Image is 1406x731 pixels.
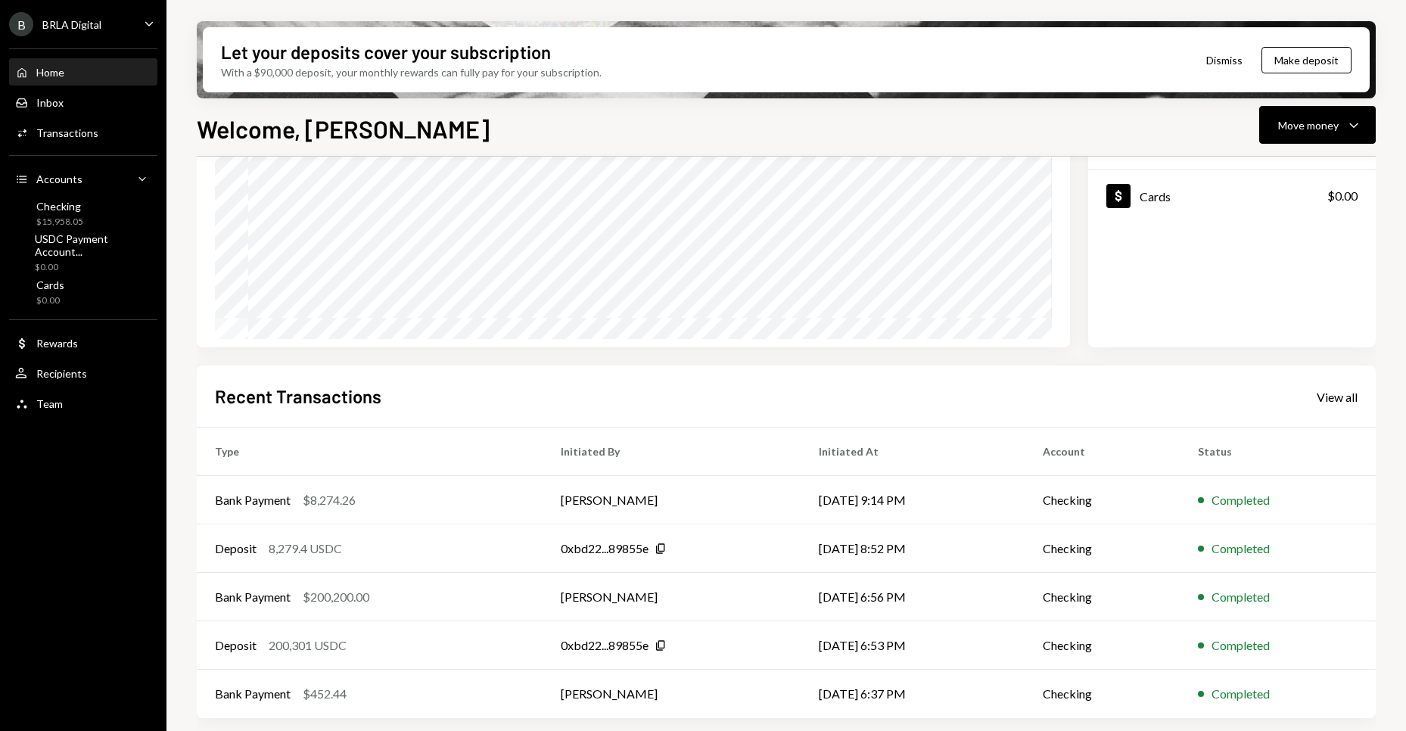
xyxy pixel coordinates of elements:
[1025,476,1180,524] td: Checking
[1025,524,1180,573] td: Checking
[1025,428,1180,476] th: Account
[9,119,157,146] a: Transactions
[561,636,649,655] div: 0xbd22...89855e
[801,524,1025,573] td: [DATE] 8:52 PM
[269,540,342,558] div: 8,279.4 USDC
[197,114,490,144] h1: Welcome, [PERSON_NAME]
[9,165,157,192] a: Accounts
[1212,540,1270,558] div: Completed
[543,670,801,718] td: [PERSON_NAME]
[36,126,98,139] div: Transactions
[303,685,347,703] div: $452.44
[1212,685,1270,703] div: Completed
[9,235,157,271] a: USDC Payment Account...$0.00
[215,491,291,509] div: Bank Payment
[543,476,801,524] td: [PERSON_NAME]
[197,428,543,476] th: Type
[1187,42,1261,78] button: Dismiss
[801,670,1025,718] td: [DATE] 6:37 PM
[1212,636,1270,655] div: Completed
[36,66,64,79] div: Home
[1025,670,1180,718] td: Checking
[801,621,1025,670] td: [DATE] 6:53 PM
[1259,106,1376,144] button: Move money
[1327,187,1358,205] div: $0.00
[36,200,83,213] div: Checking
[1140,189,1171,204] div: Cards
[1212,588,1270,606] div: Completed
[221,64,602,80] div: With a $90,000 deposit, your monthly rewards can fully pay for your subscription.
[1025,573,1180,621] td: Checking
[35,261,151,274] div: $0.00
[36,173,82,185] div: Accounts
[303,491,356,509] div: $8,274.26
[1212,491,1270,509] div: Completed
[9,195,157,232] a: Checking$15,958.05
[215,384,381,409] h2: Recent Transactions
[215,636,257,655] div: Deposit
[215,540,257,558] div: Deposit
[35,232,151,258] div: USDC Payment Account...
[269,636,347,655] div: 200,301 USDC
[543,573,801,621] td: [PERSON_NAME]
[36,278,64,291] div: Cards
[36,397,63,410] div: Team
[9,58,157,86] a: Home
[36,337,78,350] div: Rewards
[36,96,64,109] div: Inbox
[561,540,649,558] div: 0xbd22...89855e
[1278,117,1339,133] div: Move money
[9,12,33,36] div: B
[1180,428,1376,476] th: Status
[1261,47,1352,73] button: Make deposit
[36,294,64,307] div: $0.00
[801,573,1025,621] td: [DATE] 6:56 PM
[9,329,157,356] a: Rewards
[42,18,101,31] div: BRLA Digital
[1025,621,1180,670] td: Checking
[36,367,87,380] div: Recipients
[9,274,157,310] a: Cards$0.00
[215,685,291,703] div: Bank Payment
[9,89,157,116] a: Inbox
[36,216,83,229] div: $15,958.05
[1317,390,1358,405] div: View all
[215,588,291,606] div: Bank Payment
[221,39,551,64] div: Let your deposits cover your subscription
[303,588,369,606] div: $200,200.00
[9,359,157,387] a: Recipients
[801,428,1025,476] th: Initiated At
[1317,388,1358,405] a: View all
[801,476,1025,524] td: [DATE] 9:14 PM
[543,428,801,476] th: Initiated By
[1088,170,1376,221] a: Cards$0.00
[9,390,157,417] a: Team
